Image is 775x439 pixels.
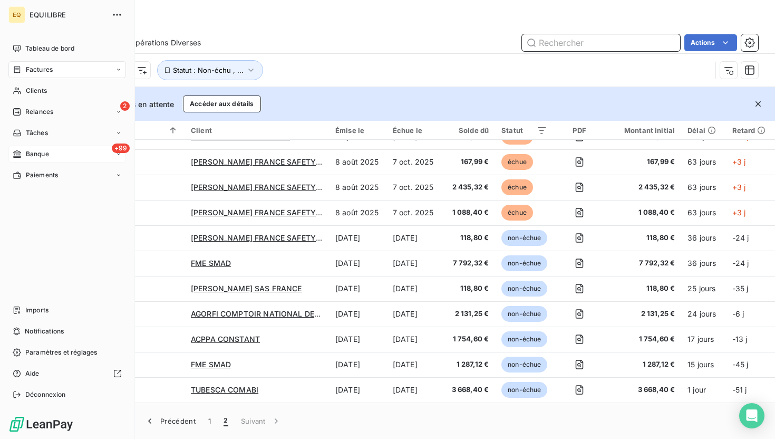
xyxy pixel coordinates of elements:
[386,301,443,327] td: [DATE]
[217,410,234,432] button: 2
[25,306,49,315] span: Imports
[191,183,369,192] span: [PERSON_NAME] FRANCE SAFETY ASSESSMENT
[449,233,489,243] span: 118,80 €
[26,170,58,180] span: Paiements
[191,385,258,394] span: TUBESCA COMABI
[501,382,547,398] span: non-échue
[681,276,725,301] td: 25 jours
[25,44,74,53] span: Tableau de bord
[612,207,675,218] span: 1 088,40 €
[612,283,675,294] span: 118,80 €
[739,403,764,428] div: Open Intercom Messenger
[612,233,675,243] span: 118,80 €
[449,126,489,135] div: Solde dû
[449,309,489,319] span: 2 131,25 €
[681,225,725,251] td: 36 jours
[684,34,737,51] button: Actions
[612,359,675,370] span: 1 287,12 €
[329,251,386,276] td: [DATE]
[681,377,725,403] td: 1 jour
[501,255,547,271] span: non-échue
[329,149,386,175] td: 8 août 2025
[157,60,263,80] button: Statut : Non-échu , ...
[612,182,675,193] span: 2 435,32 €
[329,200,386,225] td: 8 août 2025
[681,149,725,175] td: 63 jours
[732,309,744,318] span: -6 j
[449,207,489,218] span: 1 088,40 €
[191,360,231,369] span: FME SMAD
[25,327,64,336] span: Notifications
[501,205,533,221] span: échue
[732,126,766,135] div: Retard
[501,306,547,322] span: non-échue
[501,331,547,347] span: non-échue
[191,208,369,217] span: [PERSON_NAME] FRANCE SAFETY ASSESSMENT
[449,283,489,294] span: 118,80 €
[681,301,725,327] td: 24 jours
[8,6,25,23] div: EQ
[25,390,66,399] span: Déconnexion
[732,183,746,192] span: +3 j
[612,334,675,345] span: 1 754,60 €
[386,175,443,200] td: 7 oct. 2025
[732,385,747,394] span: -51 j
[386,251,443,276] td: [DATE]
[26,86,47,96] span: Clients
[329,301,386,327] td: [DATE]
[25,348,97,357] span: Paramètres et réglages
[449,258,489,269] span: 7 792,32 €
[681,327,725,352] td: 17 jours
[191,309,333,318] span: AGORFI COMPTOIR NATIONAL DE L’OR
[191,259,231,268] span: FME SMAD
[522,34,680,51] input: Rechercher
[8,365,126,382] a: Aide
[329,276,386,301] td: [DATE]
[26,65,53,74] span: Factures
[732,208,746,217] span: +3 j
[681,352,725,377] td: 15 jours
[393,126,437,135] div: Échue le
[501,230,547,246] span: non-échue
[386,276,443,301] td: [DATE]
[329,175,386,200] td: 8 août 2025
[501,154,533,170] span: échue
[335,126,380,135] div: Émise le
[612,126,675,135] div: Montant initial
[386,200,443,225] td: 7 oct. 2025
[732,335,748,343] span: -13 j
[501,126,547,135] div: Statut
[612,309,675,319] span: 2 131,25 €
[449,385,489,395] span: 3 668,40 €
[138,410,202,432] button: Précédent
[224,416,228,426] span: 2
[449,359,489,370] span: 1 287,12 €
[681,251,725,276] td: 36 jours
[612,258,675,269] span: 7 792,32 €
[732,233,749,242] span: -24 j
[732,284,749,293] span: -35 j
[173,66,244,74] span: Statut : Non-échu , ...
[183,96,261,112] button: Accéder aux détails
[501,281,547,297] span: non-échue
[687,126,719,135] div: Délai
[30,11,105,19] span: EQUILIBRE
[681,200,725,225] td: 63 jours
[25,107,53,117] span: Relances
[501,357,547,373] span: non-échue
[612,385,675,395] span: 3 668,40 €
[8,416,74,433] img: Logo LeanPay
[732,360,749,369] span: -45 j
[386,149,443,175] td: 7 oct. 2025
[112,144,130,153] span: +99
[681,175,725,200] td: 63 jours
[732,259,749,268] span: -24 j
[120,101,130,111] span: 2
[25,369,40,378] span: Aide
[26,128,48,138] span: Tâches
[130,37,201,48] span: Opérations Diverses
[202,410,217,432] button: 1
[191,157,369,166] span: [PERSON_NAME] FRANCE SAFETY ASSESSMENT
[449,182,489,193] span: 2 435,32 €
[386,377,443,403] td: [DATE]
